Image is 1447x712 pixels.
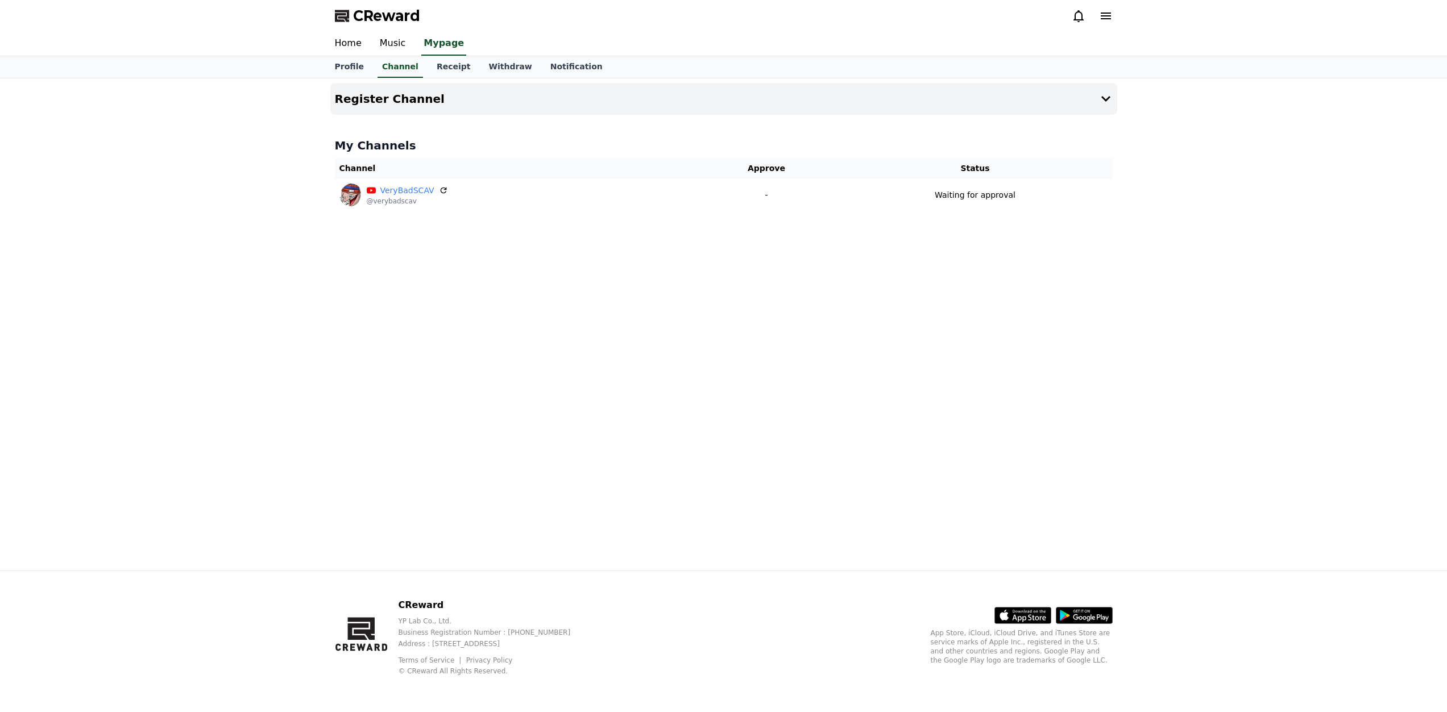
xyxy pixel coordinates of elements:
[935,189,1015,201] p: Waiting for approval
[398,667,588,676] p: © CReward All Rights Reserved.
[428,56,480,78] a: Receipt
[326,32,371,56] a: Home
[466,656,513,664] a: Privacy Policy
[371,32,415,56] a: Music
[699,189,833,201] p: -
[367,197,448,206] p: @verybadscav
[330,83,1117,115] button: Register Channel
[398,598,588,612] p: CReward
[479,56,541,78] a: Withdraw
[398,656,463,664] a: Terms of Service
[541,56,612,78] a: Notification
[326,56,373,78] a: Profile
[335,7,420,25] a: CReward
[421,32,466,56] a: Mypage
[339,184,362,206] img: VeryBadSCAV
[695,158,837,179] th: Approve
[335,138,1113,153] h4: My Channels
[335,158,695,179] th: Channel
[931,628,1113,665] p: App Store, iCloud, iCloud Drive, and iTunes Store are service marks of Apple Inc., registered in ...
[378,56,423,78] a: Channel
[353,7,420,25] span: CReward
[398,617,588,626] p: YP Lab Co., Ltd.
[335,93,445,105] h4: Register Channel
[398,639,588,648] p: Address : [STREET_ADDRESS]
[380,185,434,197] a: VeryBadSCAV
[837,158,1112,179] th: Status
[398,628,588,637] p: Business Registration Number : [PHONE_NUMBER]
